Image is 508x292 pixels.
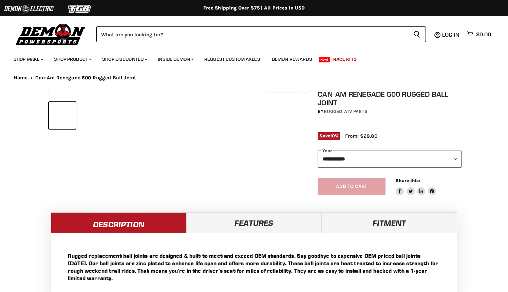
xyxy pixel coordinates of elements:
span: Log in [442,31,459,38]
span: New! [319,57,330,62]
a: Home [14,75,28,81]
span: 10 [330,133,335,138]
a: Shop Product [49,52,96,66]
a: $0.00 [464,30,494,39]
h1: Can-Am Renegade 500 Rugged Ball Joint [318,90,462,107]
span: Share this: [396,178,420,183]
img: Demon Electric Logo 2 [3,2,54,15]
form: Product [96,26,426,42]
a: Log in [439,32,464,38]
p: Rugged replacement ball joints are designed & built to meet and exceed OEM standards. Say goodbye... [68,252,440,282]
a: Shop Discounted [97,52,151,66]
span: Save % [318,132,340,140]
aside: Share this: [396,178,436,196]
a: Features [186,212,322,233]
span: Can-Am Renegade 500 Rugged Ball Joint [35,75,136,81]
span: $0.00 [476,31,491,38]
img: Demon Powersports [14,22,88,46]
ul: Main menu [8,50,489,66]
a: Description [51,212,186,233]
button: Search [408,26,426,42]
span: Click to expand [269,85,307,91]
a: Demon Rewards [267,52,317,66]
a: Inside Demon [153,52,198,66]
div: by [318,108,462,115]
a: Shop Make [8,52,48,66]
select: year [318,151,462,167]
span: From: $28.80 [345,133,377,139]
button: Can-Am Renegade 500 Rugged Ball Joint thumbnail [49,102,76,129]
a: Request Custom Axles [199,52,265,66]
a: Race Kits [328,52,362,66]
a: Rugged ATV Parts [324,109,368,114]
img: TGB Logo 2 [54,2,105,15]
a: Fitment [322,212,457,233]
input: Search [96,26,408,42]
